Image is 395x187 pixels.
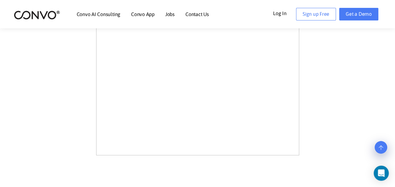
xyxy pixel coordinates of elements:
[185,12,209,17] a: Contact Us
[339,8,378,20] a: Get a Demo
[77,12,120,17] a: Convo AI Consulting
[14,10,60,20] img: logo_2.png
[165,12,175,17] a: Jobs
[374,166,389,181] div: Open Intercom Messenger
[296,8,336,20] a: Sign up Free
[273,8,296,18] a: Log In
[131,12,155,17] a: Convo App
